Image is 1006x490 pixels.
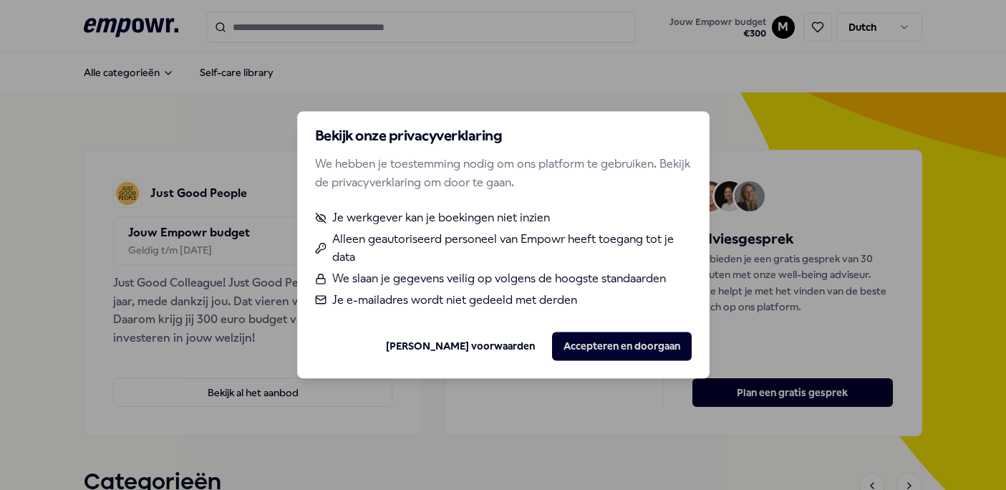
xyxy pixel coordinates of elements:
button: [PERSON_NAME] voorwaarden [374,332,546,361]
li: Je e-mailadres wordt niet gedeeld met derden [315,291,692,309]
button: Accepteren en doorgaan [552,332,692,361]
h2: Bekijk onze privacyverklaring [315,129,692,143]
p: We hebben je toestemming nodig om ons platform te gebruiken. Bekijk de privacyverklaring om door ... [315,155,692,191]
li: Alleen geautoriseerd personeel van Empowr heeft toegang tot je data [315,230,692,266]
a: [PERSON_NAME] voorwaarden [386,338,535,354]
li: Je werkgever kan je boekingen niet inzien [315,209,692,228]
li: We slaan je gegevens veilig op volgens de hoogste standaarden [315,269,692,288]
